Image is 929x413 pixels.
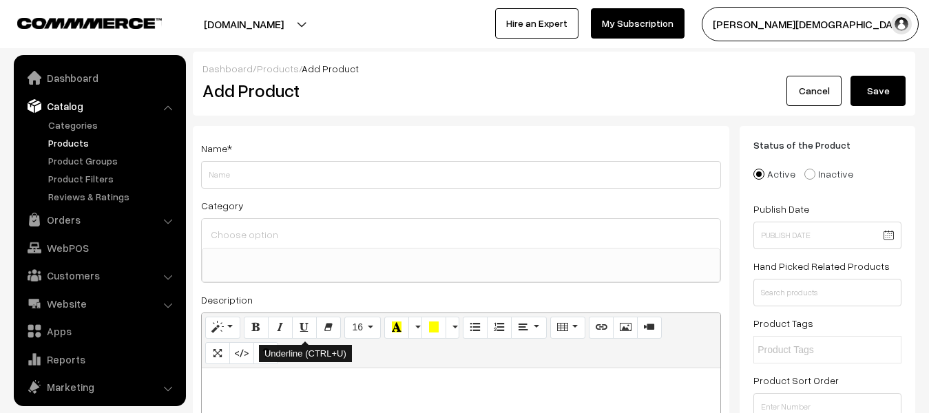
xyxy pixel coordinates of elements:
[463,317,488,339] button: Unordered list (CTRL+SHIFT+NUM7)
[201,198,244,213] label: Category
[316,317,341,339] button: Remove Font Style (CTRL+\)
[156,7,332,41] button: [DOMAIN_NAME]
[891,14,912,34] img: user
[45,136,181,150] a: Products
[591,8,685,39] a: My Subscription
[201,293,253,307] label: Description
[201,161,721,189] input: Name
[17,94,181,118] a: Catalog
[753,279,901,306] input: Search products
[408,317,422,339] button: More Color
[17,207,181,232] a: Orders
[753,167,795,181] label: Active
[244,317,269,339] button: Bold (CTRL+B)
[487,317,512,339] button: Ordered list (CTRL+SHIFT+NUM8)
[17,235,181,260] a: WebPOS
[613,317,638,339] button: Picture
[850,76,906,106] button: Save
[17,65,181,90] a: Dashboard
[45,171,181,186] a: Product Filters
[17,291,181,316] a: Website
[268,317,293,339] button: Italic (CTRL+I)
[205,317,240,339] button: Style
[207,224,715,244] input: Choose option
[344,317,381,339] button: Font Size
[804,167,853,181] label: Inactive
[202,63,253,74] a: Dashboard
[589,317,614,339] button: Link (CTRL+K)
[511,317,546,339] button: Paragraph
[202,61,906,76] div: / /
[753,373,839,388] label: Product Sort Order
[446,317,459,339] button: More Color
[753,222,901,249] input: Publish Date
[17,263,181,288] a: Customers
[495,8,578,39] a: Hire an Expert
[786,76,842,106] a: Cancel
[302,63,359,74] span: Add Product
[253,342,278,364] button: Help
[17,14,138,30] a: COMMMERCE
[702,7,919,41] button: [PERSON_NAME][DEMOGRAPHIC_DATA]
[17,18,162,28] img: COMMMERCE
[384,317,409,339] button: Recent Color
[45,118,181,132] a: Categories
[550,317,585,339] button: Table
[753,259,890,273] label: Hand Picked Related Products
[257,63,299,74] a: Products
[421,317,446,339] button: Background Color
[17,347,181,372] a: Reports
[45,189,181,204] a: Reviews & Ratings
[45,153,181,168] a: Product Groups
[292,317,317,339] button: Underline (CTRL+U)
[205,342,230,364] button: Full Screen
[17,374,181,399] a: Marketing
[753,202,809,216] label: Publish Date
[229,342,254,364] button: Code View
[758,343,878,357] input: Product Tags
[17,319,181,343] a: Apps
[352,321,363,332] span: 16
[637,317,662,339] button: Video
[753,316,813,330] label: Product Tags
[201,141,232,156] label: Name
[753,139,867,151] span: Status of the Product
[259,345,352,363] div: Underline (CTRL+U)
[202,80,724,101] h2: Add Product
